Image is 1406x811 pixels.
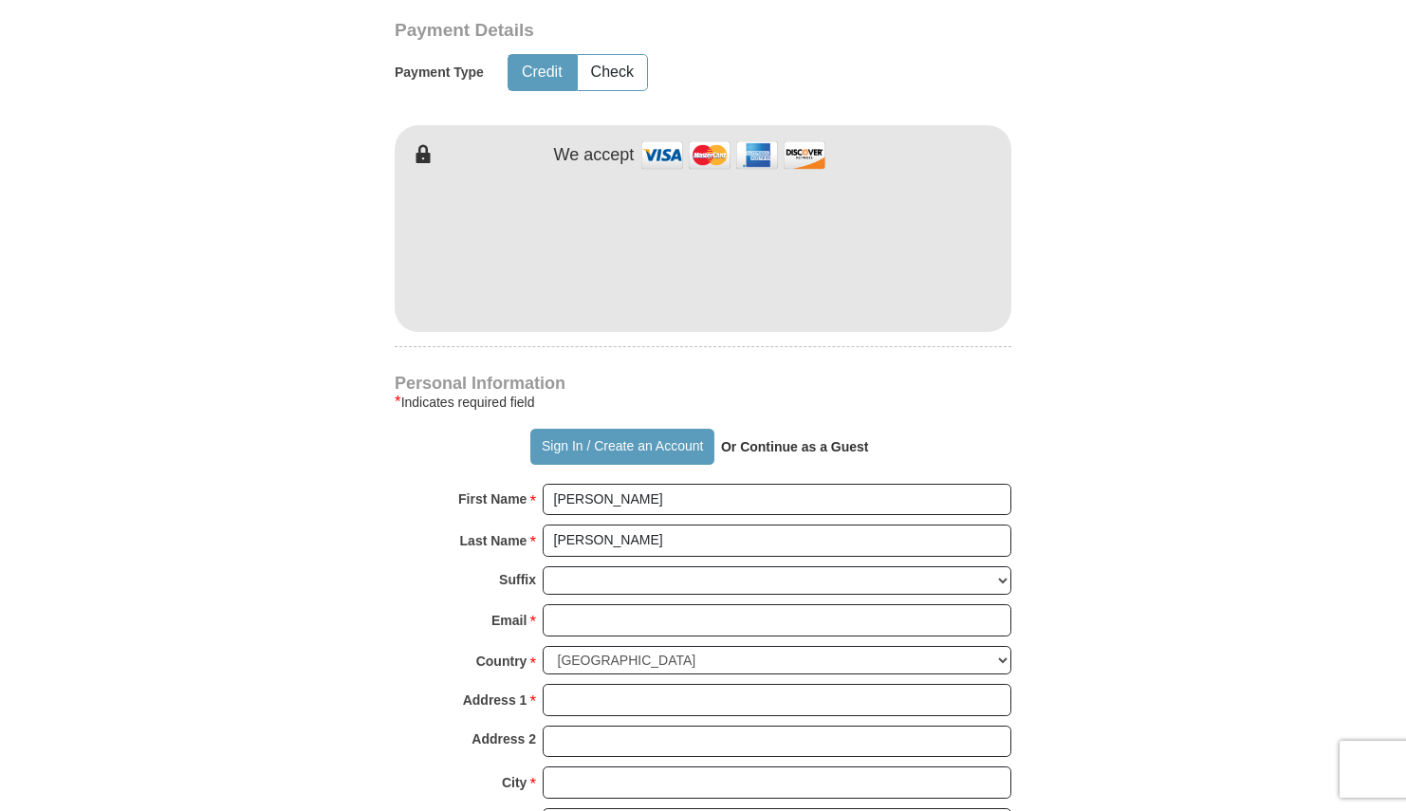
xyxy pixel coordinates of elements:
strong: First Name [458,486,527,512]
h3: Payment Details [395,20,879,42]
button: Credit [509,55,576,90]
strong: City [502,769,527,796]
button: Sign In / Create an Account [530,429,713,465]
strong: Address 1 [463,687,527,713]
div: Indicates required field [395,391,1011,414]
h4: Personal Information [395,376,1011,391]
strong: Address 2 [472,726,536,752]
button: Check [578,55,647,90]
h4: We accept [554,145,635,166]
strong: Suffix [499,566,536,593]
strong: Last Name [460,527,527,554]
h5: Payment Type [395,65,484,81]
img: credit cards accepted [638,135,828,175]
strong: Country [476,648,527,674]
strong: Email [491,607,527,634]
strong: Or Continue as a Guest [721,439,869,454]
